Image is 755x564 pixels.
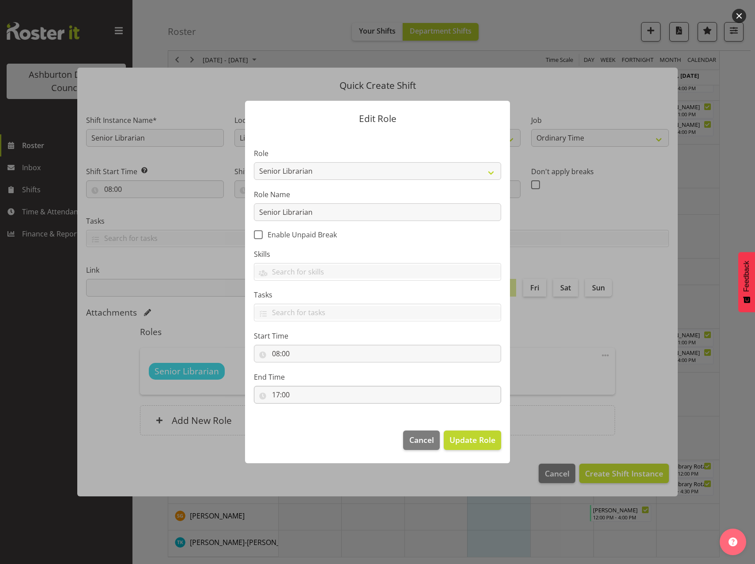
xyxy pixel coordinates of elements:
img: help-xxl-2.png [729,537,737,546]
span: Update Role [449,434,495,446]
label: Tasks [254,290,501,300]
p: Edit Role [254,114,501,123]
button: Cancel [403,431,439,450]
span: Cancel [409,434,434,446]
label: Skills [254,249,501,259]
span: Enable Unpaid Break [263,230,337,239]
input: E.g. Waiter 1 [254,203,501,221]
label: Role Name [254,189,501,200]
label: End Time [254,372,501,382]
label: Start Time [254,331,501,341]
input: Search for tasks [254,306,501,320]
input: Search for skills [254,265,501,278]
input: Click to select... [254,345,501,362]
button: Feedback - Show survey [738,252,755,312]
span: Feedback [743,261,751,292]
button: Update Role [444,431,501,450]
label: Role [254,148,501,159]
input: Click to select... [254,386,501,404]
